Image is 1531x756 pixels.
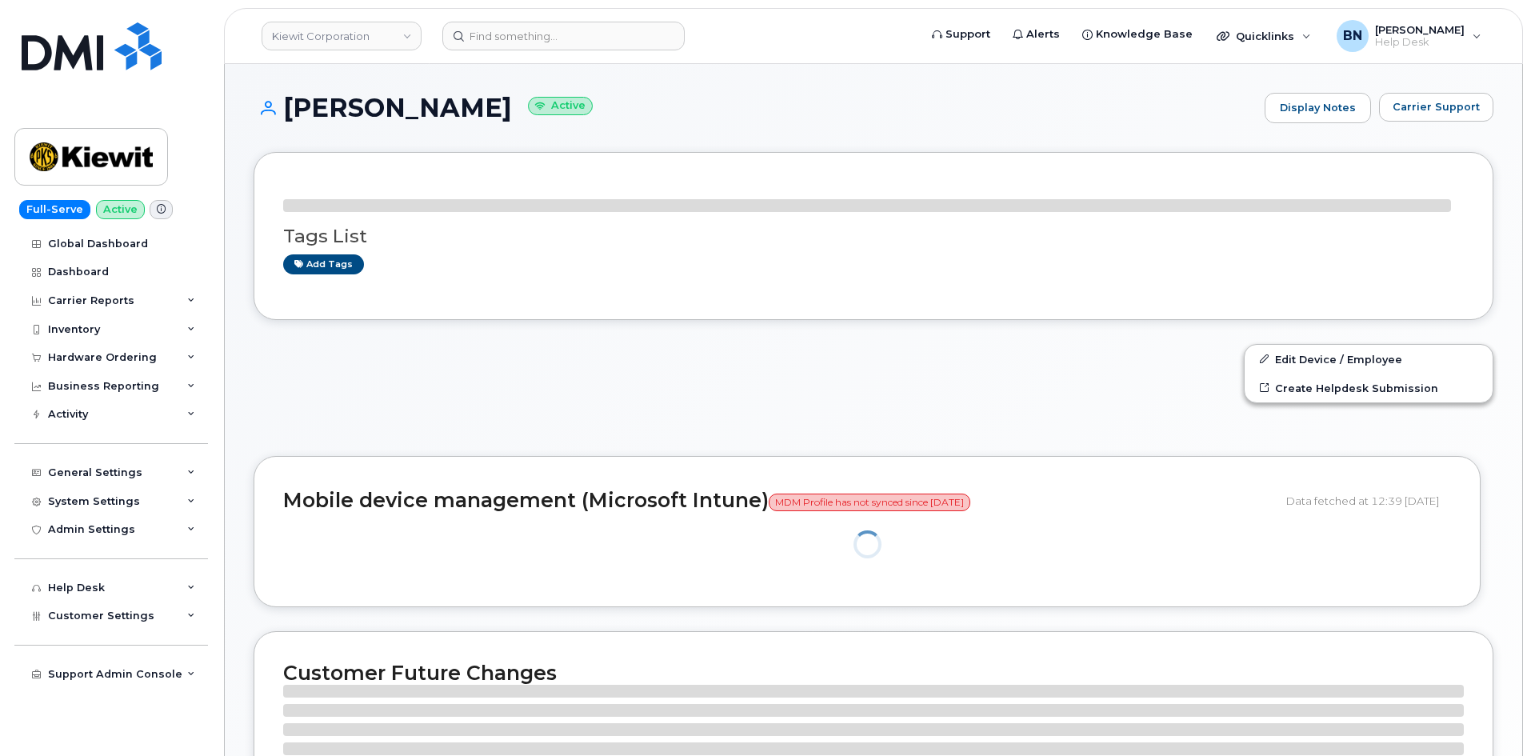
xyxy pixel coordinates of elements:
[283,254,364,274] a: Add tags
[528,97,593,115] small: Active
[769,494,970,511] span: MDM Profile has not synced since [DATE]
[1245,345,1493,374] a: Edit Device / Employee
[1393,99,1480,114] span: Carrier Support
[283,661,1464,685] h2: Customer Future Changes
[283,226,1464,246] h3: Tags List
[254,94,1257,122] h1: [PERSON_NAME]
[1379,93,1493,122] button: Carrier Support
[1265,93,1371,123] a: Display Notes
[1286,486,1451,516] div: Data fetched at 12:39 [DATE]
[283,490,1274,512] h2: Mobile device management (Microsoft Intune)
[1245,374,1493,402] a: Create Helpdesk Submission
